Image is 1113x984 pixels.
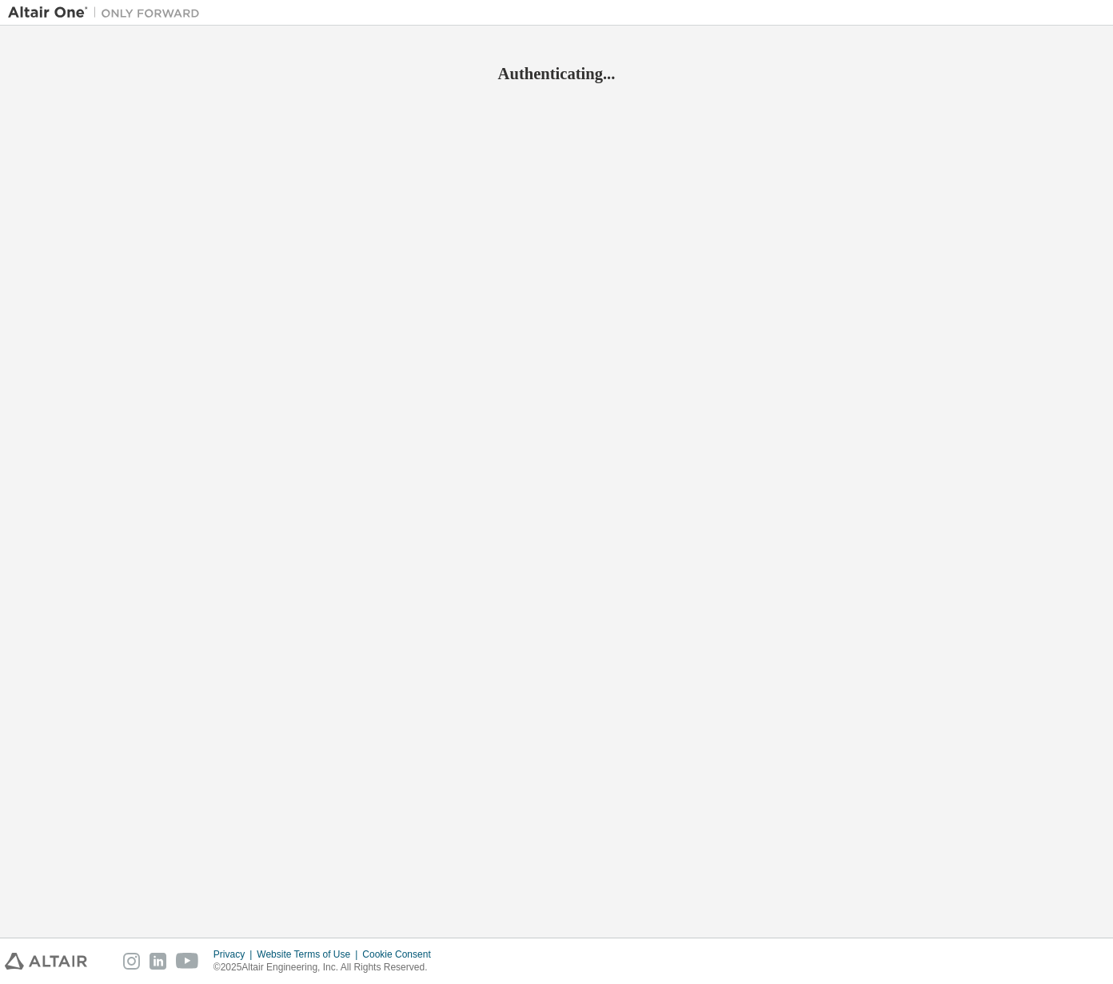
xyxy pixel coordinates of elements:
img: linkedin.svg [150,953,166,970]
h2: Authenticating... [8,63,1105,84]
img: altair_logo.svg [5,953,87,970]
img: instagram.svg [123,953,140,970]
div: Privacy [213,948,257,961]
img: youtube.svg [176,953,199,970]
div: Cookie Consent [362,948,440,961]
p: © 2025 Altair Engineering, Inc. All Rights Reserved. [213,961,441,974]
img: Altair One [8,5,208,21]
div: Website Terms of Use [257,948,362,961]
